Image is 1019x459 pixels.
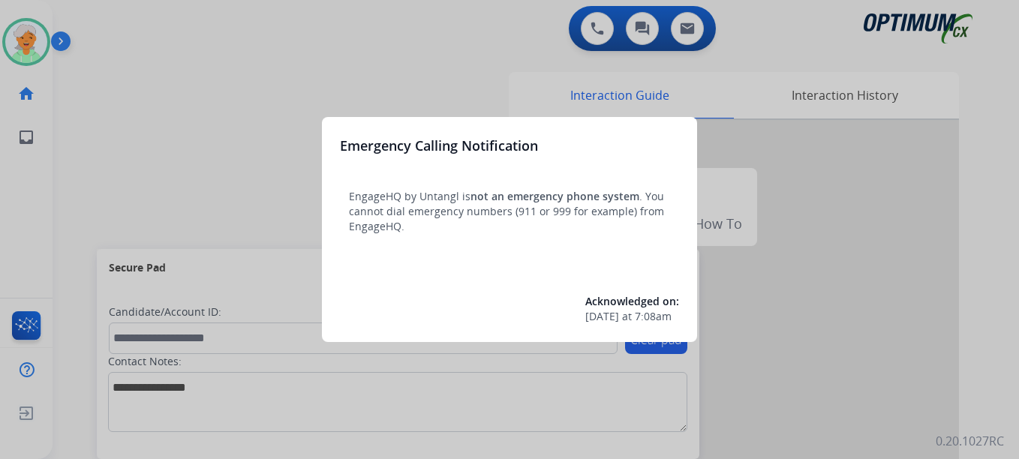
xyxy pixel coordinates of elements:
span: 7:08am [635,309,672,324]
div: at [585,309,679,324]
span: [DATE] [585,309,619,324]
h3: Emergency Calling Notification [340,135,538,156]
p: EngageHQ by Untangl is . You cannot dial emergency numbers (911 or 999 for example) from EngageHQ. [349,189,670,234]
p: 0.20.1027RC [936,432,1004,450]
span: Acknowledged on: [585,294,679,308]
span: not an emergency phone system [470,189,639,203]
